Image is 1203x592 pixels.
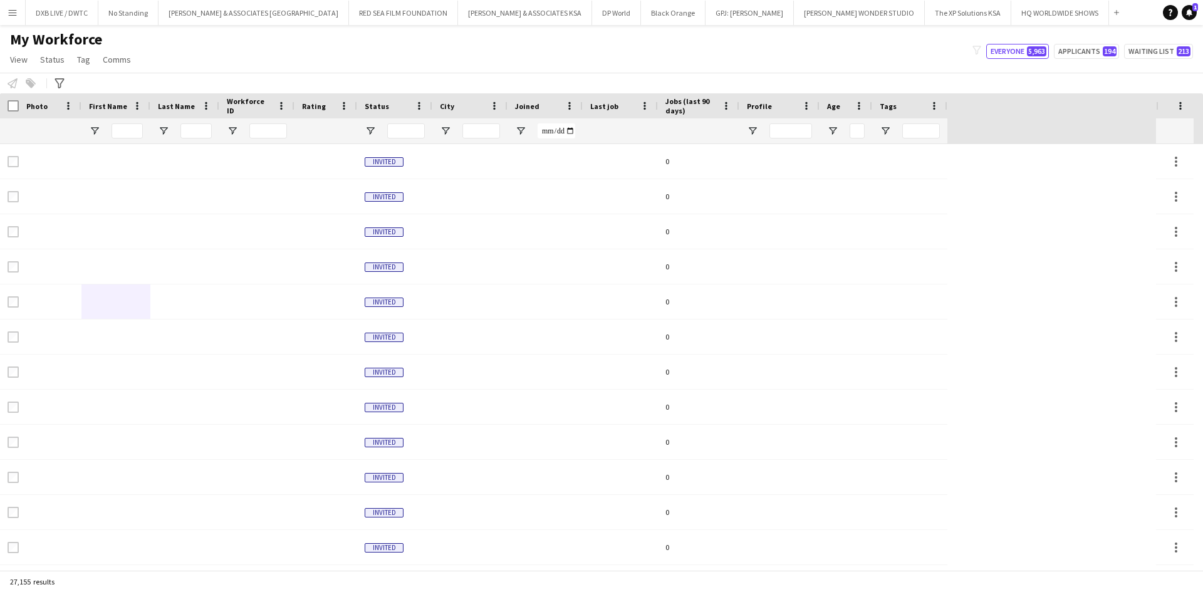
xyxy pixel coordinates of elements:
span: View [10,54,28,65]
span: Profile [747,101,772,111]
span: Invited [365,333,404,342]
span: Status [40,54,65,65]
div: 0 [658,460,739,494]
span: Invited [365,438,404,447]
span: Last Name [158,101,195,111]
button: Open Filter Menu [827,125,838,137]
button: Black Orange [641,1,706,25]
span: City [440,101,454,111]
span: Invited [365,368,404,377]
span: Invited [365,192,404,202]
input: Row Selection is disabled for this row (unchecked) [8,191,19,202]
div: 0 [658,179,739,214]
button: HQ WORLDWIDE SHOWS [1011,1,1109,25]
div: 0 [658,390,739,424]
input: Row Selection is disabled for this row (unchecked) [8,402,19,413]
div: 0 [658,495,739,529]
input: Row Selection is disabled for this row (unchecked) [8,472,19,483]
span: Invited [365,508,404,517]
button: Open Filter Menu [515,125,526,137]
div: 0 [658,530,739,564]
input: Tags Filter Input [902,123,940,138]
button: [PERSON_NAME] WONDER STUDIO [794,1,925,25]
button: Open Filter Menu [365,125,376,137]
input: Profile Filter Input [769,123,812,138]
span: Status [365,101,389,111]
button: Open Filter Menu [158,125,169,137]
a: Tag [72,51,95,68]
span: Invited [365,262,404,272]
div: 0 [658,249,739,284]
div: 0 [658,355,739,389]
span: Invited [365,543,404,553]
button: RED SEA FILM FOUNDATION [349,1,458,25]
span: Workforce ID [227,96,272,115]
input: Joined Filter Input [538,123,575,138]
span: 5,963 [1027,46,1046,56]
span: 213 [1177,46,1190,56]
input: Age Filter Input [850,123,865,138]
app-action-btn: Advanced filters [52,76,67,91]
input: Row Selection is disabled for this row (unchecked) [8,331,19,343]
input: Status Filter Input [387,123,425,138]
button: The XP Solutions KSA [925,1,1011,25]
button: Open Filter Menu [747,125,758,137]
span: Rating [302,101,326,111]
div: 0 [658,144,739,179]
input: Row Selection is disabled for this row (unchecked) [8,156,19,167]
a: Comms [98,51,136,68]
a: Status [35,51,70,68]
span: Invited [365,227,404,237]
input: Row Selection is disabled for this row (unchecked) [8,261,19,273]
a: View [5,51,33,68]
div: 0 [658,284,739,319]
span: Joined [515,101,539,111]
span: Photo [26,101,48,111]
span: 1 [1192,3,1198,11]
input: City Filter Input [462,123,500,138]
span: 194 [1103,46,1117,56]
a: 1 [1182,5,1197,20]
input: Last Name Filter Input [180,123,212,138]
button: DP World [592,1,641,25]
span: Age [827,101,840,111]
span: Jobs (last 90 days) [665,96,717,115]
button: Waiting list213 [1124,44,1193,59]
input: Row Selection is disabled for this row (unchecked) [8,507,19,518]
div: 0 [658,214,739,249]
span: Tag [77,54,90,65]
button: Everyone5,963 [986,44,1049,59]
button: No Standing [98,1,159,25]
button: [PERSON_NAME] & ASSOCIATES KSA [458,1,592,25]
div: 0 [658,425,739,459]
div: 0 [658,319,739,354]
span: My Workforce [10,30,102,49]
span: Invited [365,473,404,482]
span: Invited [365,157,404,167]
button: GPJ: [PERSON_NAME] [706,1,794,25]
span: Invited [365,403,404,412]
span: Last job [590,101,618,111]
button: Applicants194 [1054,44,1119,59]
input: Workforce ID Filter Input [249,123,287,138]
button: DXB LIVE / DWTC [26,1,98,25]
span: Comms [103,54,131,65]
button: Open Filter Menu [440,125,451,137]
button: Open Filter Menu [880,125,891,137]
span: First Name [89,101,127,111]
input: Row Selection is disabled for this row (unchecked) [8,296,19,308]
span: Tags [880,101,897,111]
span: Invited [365,298,404,307]
input: Row Selection is disabled for this row (unchecked) [8,542,19,553]
input: First Name Filter Input [112,123,143,138]
button: [PERSON_NAME] & ASSOCIATES [GEOGRAPHIC_DATA] [159,1,349,25]
input: Row Selection is disabled for this row (unchecked) [8,437,19,448]
button: Open Filter Menu [227,125,238,137]
input: Row Selection is disabled for this row (unchecked) [8,226,19,237]
input: Row Selection is disabled for this row (unchecked) [8,366,19,378]
button: Open Filter Menu [89,125,100,137]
